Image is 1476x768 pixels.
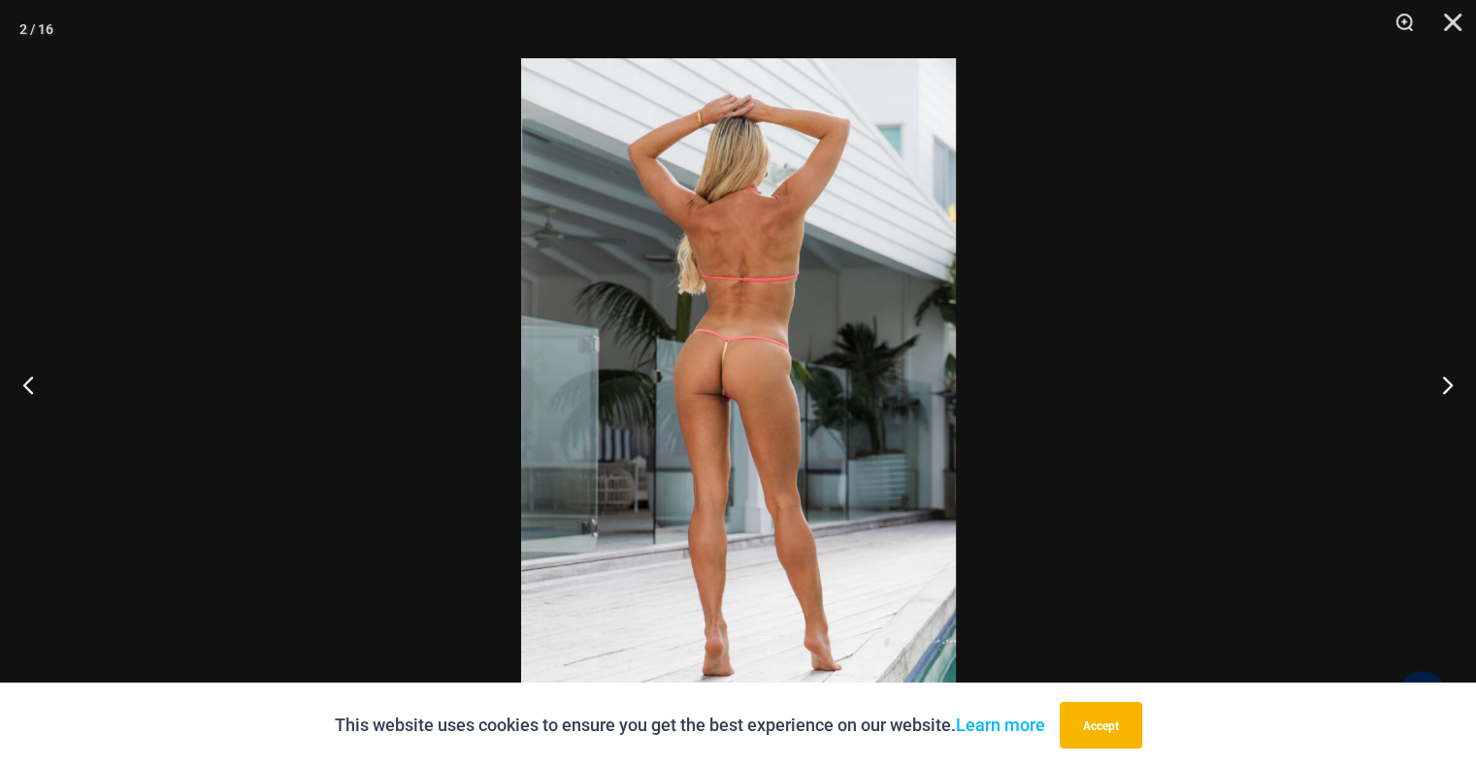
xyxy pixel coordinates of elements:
[956,715,1045,735] a: Learn more
[335,711,1045,740] p: This website uses cookies to ensure you get the best experience on our website.
[19,15,53,44] div: 2 / 16
[1403,336,1476,433] button: Next
[1060,702,1142,749] button: Accept
[521,58,956,710] img: Bubble Mesh Highlight Pink 819 One Piece 03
